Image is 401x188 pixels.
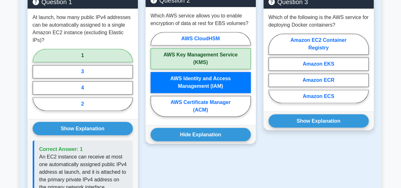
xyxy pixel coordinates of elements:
[33,81,133,94] label: 4
[268,114,369,127] button: Show Explanation
[39,146,83,152] span: Correct Answer: 1
[33,14,133,44] p: At launch, how many public IPv4 addresses can be automatically assigned to a single Amazon EC2 in...
[268,57,369,71] label: Amazon EKS
[151,128,251,141] button: Hide Explanation
[268,34,369,55] label: Amazon EC2 Container Registry
[151,48,251,69] label: AWS Key Management Service (KMS)
[268,14,369,29] p: Which of the following is the AWS service for deploying Docker containers?
[33,49,133,62] label: 1
[33,97,133,111] label: 2
[268,90,369,103] label: Amazon ECS
[151,32,251,45] label: AWS CloudHSM
[268,74,369,87] label: Amazon ECR
[33,122,133,135] button: Show Explanation
[151,96,251,117] label: AWS Certificate Manager (ACM)
[151,72,251,93] label: AWS Identity and Access Management (IAM)
[151,12,251,27] p: Which AWS service allows you to enable encryption of data at rest for EBS volumes?
[33,65,133,78] label: 3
